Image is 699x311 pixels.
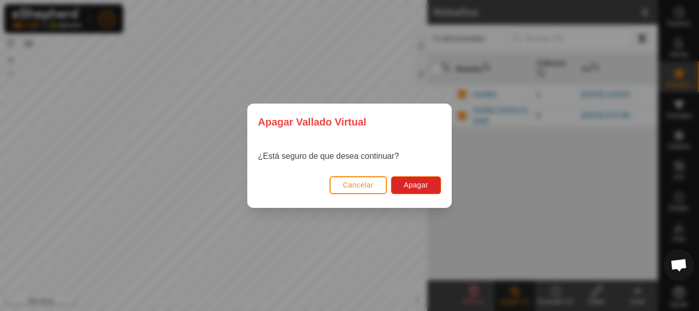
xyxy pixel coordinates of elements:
[404,181,428,189] span: Apagar
[258,150,399,162] p: ¿Está seguro de que desea continuar?
[391,176,441,194] button: Apagar
[258,114,366,130] span: Apagar Vallado Virtual
[343,181,374,189] span: Cancelar
[330,176,387,194] button: Cancelar
[664,250,694,280] div: Chat abierto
